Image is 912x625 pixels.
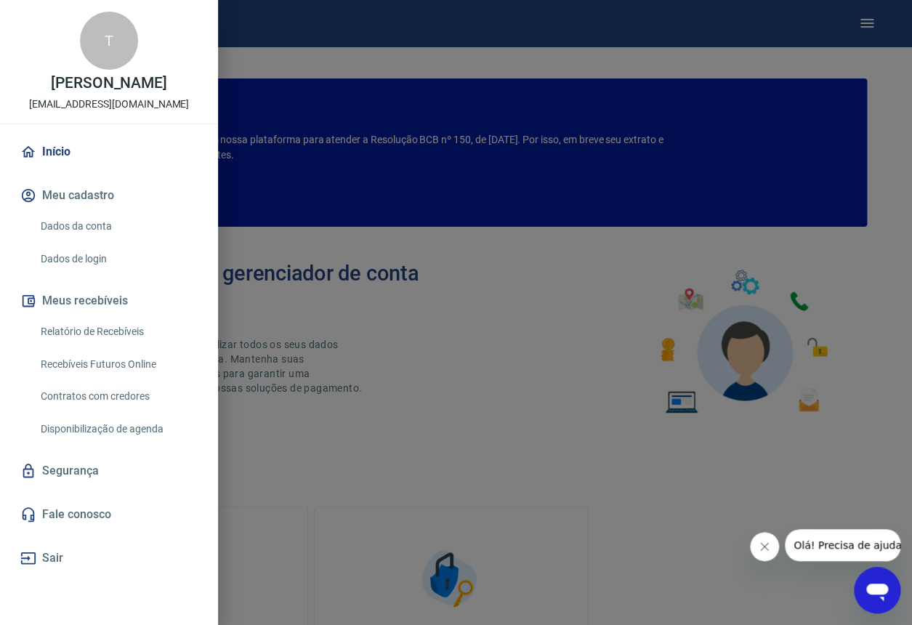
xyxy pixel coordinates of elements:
p: [EMAIL_ADDRESS][DOMAIN_NAME] [29,97,190,112]
a: Dados de login [35,244,201,274]
a: Contratos com credores [35,382,201,411]
a: Início [17,136,201,168]
div: T [80,12,138,70]
iframe: Botão para abrir a janela de mensagens [854,567,900,613]
a: Segurança [17,455,201,487]
a: Disponibilização de agenda [35,414,201,444]
a: Fale conosco [17,499,201,531]
a: Dados da conta [35,211,201,241]
iframe: Fechar mensagem [750,532,779,561]
a: Relatório de Recebíveis [35,317,201,347]
button: Meu cadastro [17,180,201,211]
button: Meus recebíveis [17,285,201,317]
span: Olá! Precisa de ajuda? [9,10,122,22]
a: Recebíveis Futuros Online [35,350,201,379]
iframe: Mensagem da empresa [785,529,900,561]
p: [PERSON_NAME] [51,76,167,91]
button: Sair [17,542,201,574]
